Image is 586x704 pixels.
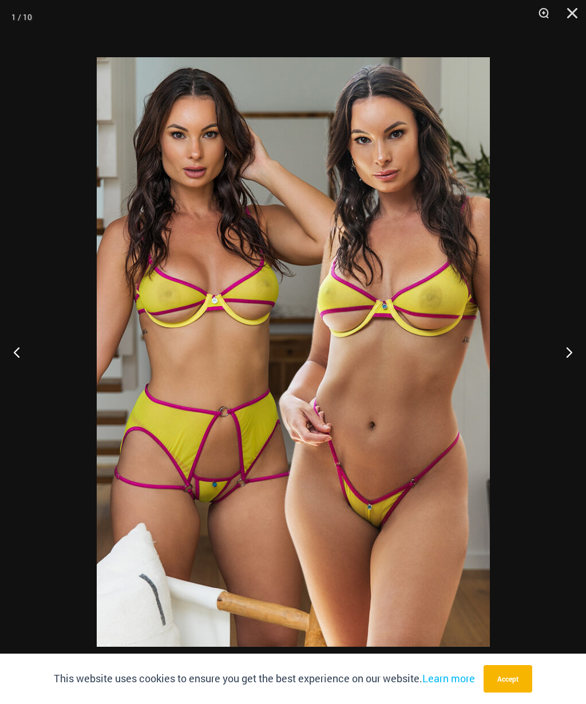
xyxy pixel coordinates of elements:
p: This website uses cookies to ensure you get the best experience on our website. [54,670,475,687]
button: Next [543,323,586,381]
a: Learn more [422,671,475,685]
button: Accept [484,665,532,693]
div: 1 / 10 [11,9,32,26]
img: Dangers kiss Solar Flair Pack [97,57,490,647]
